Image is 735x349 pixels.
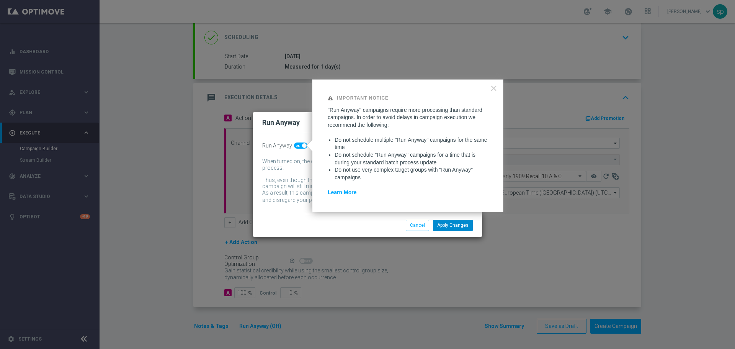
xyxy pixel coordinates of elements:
span: Run Anyway [262,143,292,149]
button: Cancel [406,220,429,231]
button: Apply Changes [433,220,473,231]
button: Close [490,82,497,94]
div: When turned on, the campaign will be executed regardless of your site's batch-data process. [262,158,461,171]
li: Do not use very complex target groups with "Run Anyway" campaigns [335,166,488,181]
div: As a result, this campaign might include customers whose data has been changed and disregard your... [262,190,461,205]
h2: Run Anyway [262,118,300,127]
div: Thus, even though the batch-data process might not be complete by then, the campaign will still r... [262,177,461,190]
p: "Run Anyway" campaigns require more processing than standard campaigns. In order to avoid delays ... [328,107,488,129]
li: Do not schedule "Run Anyway" campaigns for a time that is during your standard batch process update [335,151,488,166]
a: Learn More [328,189,356,195]
li: Do not schedule multiple "Run Anyway" campaigns for the same time [335,136,488,151]
strong: Important Notice [337,95,389,101]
